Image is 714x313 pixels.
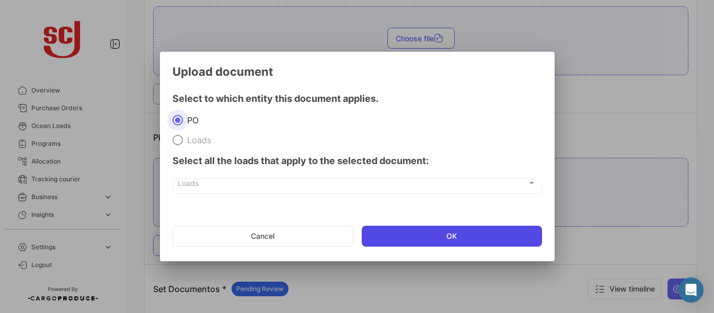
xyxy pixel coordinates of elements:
h3: Upload document [172,64,542,79]
span: Loads [178,181,527,190]
span: PO [183,115,199,125]
button: Cancel [172,226,354,247]
span: Loads [183,135,211,145]
button: OK [362,226,542,247]
h4: Select to which entity this document applies. [172,91,542,106]
h4: Select all the loads that apply to the selected document: [172,154,542,168]
div: Abrir Intercom Messenger [678,277,704,303]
